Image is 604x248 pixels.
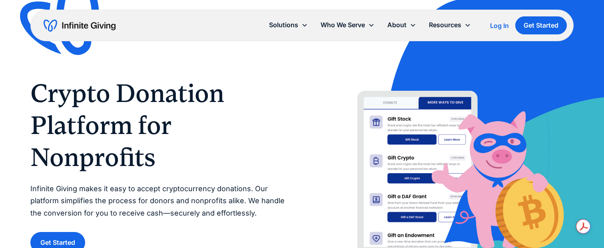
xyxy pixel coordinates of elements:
[429,20,461,30] div: Resources
[490,21,509,30] a: Log In
[515,16,567,34] a: Get Started
[30,77,286,173] h1: Crypto Donation Platform for Nonprofits
[263,16,314,34] div: Solutions
[381,16,423,34] div: About
[387,20,407,30] div: About
[30,183,286,220] p: Infinite Giving makes it easy to accept cryptocurrency donations. Our platform simplifies the pro...
[423,16,477,34] div: Resources
[269,20,298,30] div: Solutions
[490,22,509,29] div: Log In
[314,16,381,34] div: Who We Serve
[321,20,365,30] div: Who We Serve
[44,19,116,32] a: home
